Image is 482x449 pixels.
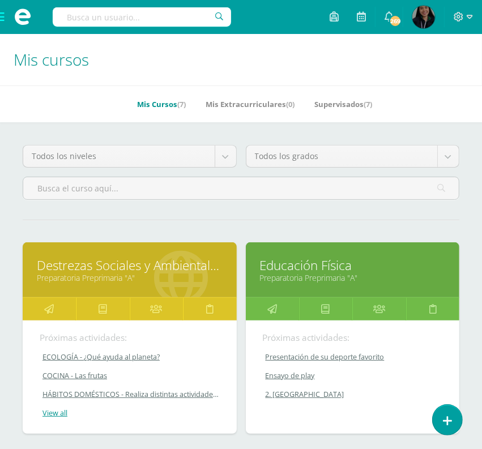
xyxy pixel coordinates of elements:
[206,95,295,113] a: Mis Extracurriculares(0)
[412,6,435,28] img: 05b0c392cdf5122faff8de1dd3fa3244.png
[137,95,186,113] a: Mis Cursos(7)
[255,146,429,167] span: Todos los grados
[314,95,372,113] a: Supervisados(7)
[263,332,443,344] div: Próximas actividades:
[32,146,206,167] span: Todos los niveles
[23,146,236,167] a: Todos los niveles
[40,371,220,380] a: COCINA - Las frutas
[53,7,231,27] input: Busca un usuario...
[37,272,223,283] a: Preparatoria Preprimaria "A"
[23,177,459,199] input: Busca el curso aquí...
[246,146,459,167] a: Todos los grados
[40,332,220,344] div: Próximas actividades:
[40,352,220,362] a: ECOLOGÍA - ¿Qué ayuda al planeta?
[263,390,443,399] a: 2. [GEOGRAPHIC_DATA]
[14,49,89,70] span: Mis cursos
[260,272,446,283] a: Preparatoria Preprimaria "A"
[389,15,402,27] span: 269
[40,408,220,418] a: View all
[260,256,446,274] a: Educación Física
[364,99,372,109] span: (7)
[40,390,220,399] a: HÁBITOS DOMÉSTICOS - Realiza distintas actividades que fortalecen su autonomía
[177,99,186,109] span: (7)
[263,352,443,362] a: Presentación de su deporte favorito
[286,99,295,109] span: (0)
[37,256,223,274] a: Destrezas Sociales y Ambientales
[263,371,443,380] a: Ensayo de play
